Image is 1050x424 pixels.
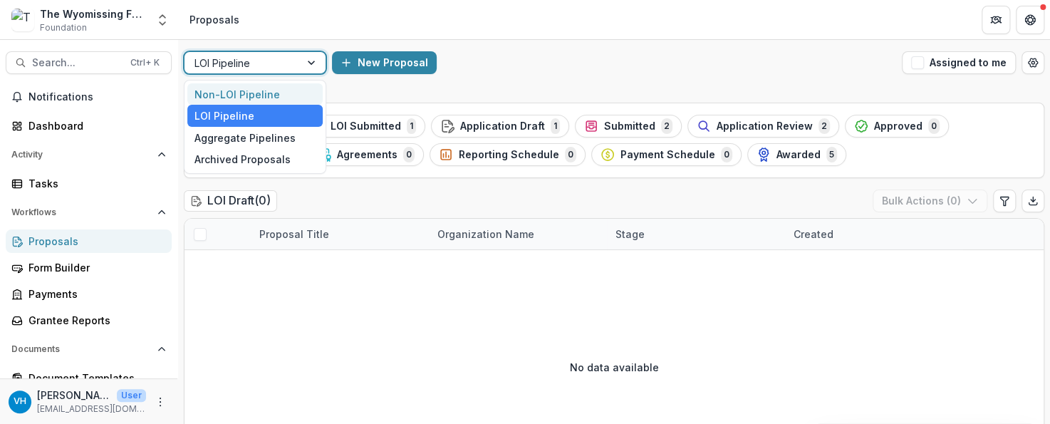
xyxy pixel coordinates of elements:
[184,190,277,211] h2: LOI Draft ( 0 )
[6,51,172,74] button: Search...
[187,105,323,127] div: LOI Pipeline
[251,219,429,249] div: Proposal Title
[6,229,172,253] a: Proposals
[40,21,87,34] span: Foundation
[28,118,160,133] div: Dashboard
[152,6,172,34] button: Open entity switcher
[575,115,682,138] button: Submitted2
[429,227,543,242] div: Organization Name
[6,201,172,224] button: Open Workflows
[874,120,922,133] span: Approved
[28,91,166,103] span: Notifications
[251,227,338,242] div: Proposal Title
[687,115,839,138] button: Application Review2
[928,118,940,134] span: 0
[591,143,742,166] button: Payment Schedule0
[187,127,323,149] div: Aggregate Pipelines
[747,143,846,166] button: Awarded5
[6,86,172,108] button: Notifications
[551,118,560,134] span: 1
[37,403,146,415] p: [EMAIL_ADDRESS][DOMAIN_NAME]
[604,120,655,133] span: Submitted
[785,227,842,242] div: Created
[28,176,160,191] div: Tasks
[331,120,401,133] span: LOI Submitted
[785,219,963,249] div: Created
[826,147,837,162] span: 5
[6,366,172,390] a: Document Templates
[1022,51,1044,74] button: Open table manager
[187,83,323,105] div: Non-LOI Pipeline
[301,115,425,138] button: LOI Submitted1
[982,6,1010,34] button: Partners
[902,51,1016,74] button: Assigned to me
[430,143,586,166] button: Reporting Schedule0
[6,309,172,332] a: Grantee Reports
[570,360,659,375] p: No data available
[14,397,26,406] div: Valeri Harteg
[11,9,34,31] img: The Wyomissing Foundation
[152,393,169,410] button: More
[429,219,607,249] div: Organization Name
[460,120,545,133] span: Application Draft
[40,6,147,21] div: The Wyomissing Foundation
[11,207,152,217] span: Workflows
[189,12,239,27] div: Proposals
[6,143,172,166] button: Open Activity
[11,344,152,354] span: Documents
[28,234,160,249] div: Proposals
[776,149,821,161] span: Awarded
[721,147,732,162] span: 0
[873,190,987,212] button: Bulk Actions (0)
[717,120,813,133] span: Application Review
[607,219,785,249] div: Stage
[28,286,160,301] div: Payments
[187,149,323,171] div: Archived Proposals
[337,149,397,161] span: Agreements
[1016,6,1044,34] button: Get Help
[184,9,245,30] nav: breadcrumb
[117,389,146,402] p: User
[128,55,162,71] div: Ctrl + K
[332,51,437,74] button: New Proposal
[607,227,653,242] div: Stage
[28,371,160,386] div: Document Templates
[993,190,1016,212] button: Edit table settings
[818,118,830,134] span: 2
[6,338,172,361] button: Open Documents
[6,282,172,306] a: Payments
[431,115,569,138] button: Application Draft1
[620,149,715,161] span: Payment Schedule
[565,147,576,162] span: 0
[403,147,415,162] span: 0
[11,150,152,160] span: Activity
[32,57,122,69] span: Search...
[407,118,416,134] span: 1
[6,256,172,279] a: Form Builder
[28,313,160,328] div: Grantee Reports
[308,143,424,166] button: Agreements0
[845,115,949,138] button: Approved0
[1022,190,1044,212] button: Export table data
[28,260,160,275] div: Form Builder
[6,114,172,138] a: Dashboard
[37,388,111,403] p: [PERSON_NAME]
[661,118,672,134] span: 2
[6,172,172,195] a: Tasks
[459,149,559,161] span: Reporting Schedule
